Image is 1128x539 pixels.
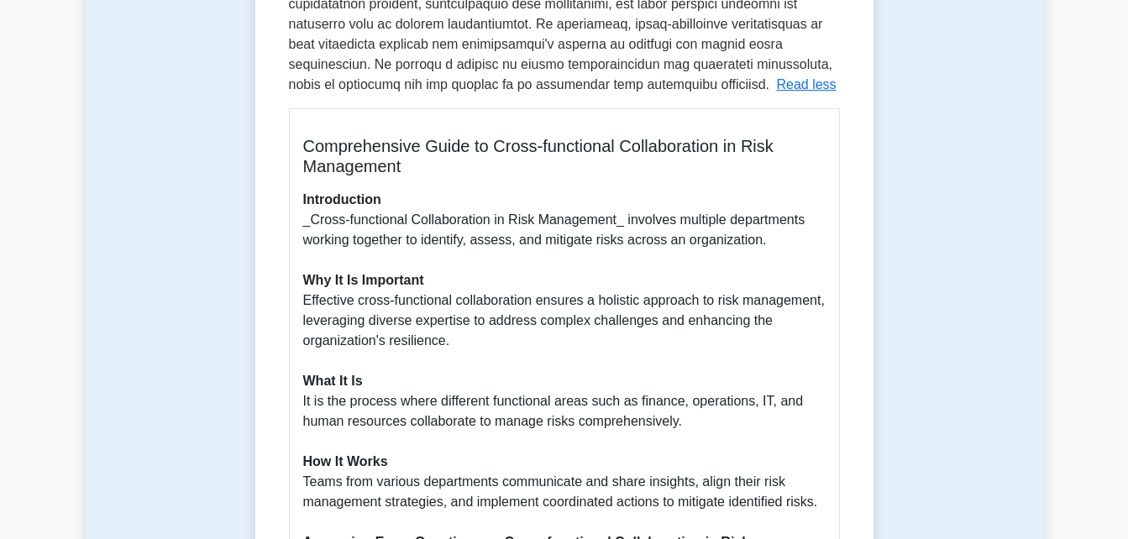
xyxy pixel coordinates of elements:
b: Introduction [303,192,381,207]
b: Why It Is Important [303,273,424,287]
b: What It Is [303,374,363,388]
button: Read less [776,75,836,95]
b: How It Works [303,454,388,468]
h5: Comprehensive Guide to Cross-functional Collaboration in Risk Management [303,136,826,176]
